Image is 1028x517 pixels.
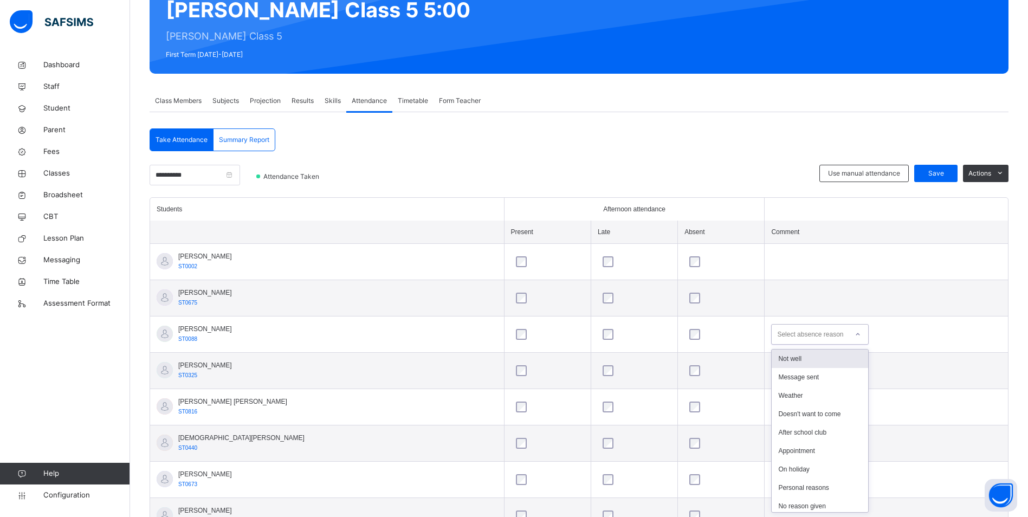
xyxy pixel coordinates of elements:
[772,479,868,497] div: Personal reasons
[772,423,868,442] div: After school club
[772,350,868,368] div: Not well
[43,211,130,222] span: CBT
[178,263,197,269] span: ST0002
[968,169,991,178] span: Actions
[43,255,130,266] span: Messaging
[43,103,130,114] span: Student
[777,324,843,345] div: Select absence reason
[43,146,130,157] span: Fees
[178,372,197,378] span: ST0325
[219,135,269,145] span: Summary Report
[985,479,1017,512] button: Open asap
[43,233,130,244] span: Lesson Plan
[352,96,387,106] span: Attendance
[772,368,868,386] div: Message sent
[398,96,428,106] span: Timetable
[156,135,208,145] span: Take Attendance
[178,288,232,298] span: [PERSON_NAME]
[292,96,314,106] span: Results
[772,497,868,515] div: No reason given
[178,469,232,479] span: [PERSON_NAME]
[212,96,239,106] span: Subjects
[178,409,197,415] span: ST0816
[178,481,197,487] span: ST0673
[178,506,232,515] span: [PERSON_NAME]
[43,125,130,135] span: Parent
[504,221,591,244] th: Present
[439,96,481,106] span: Form Teacher
[43,168,130,179] span: Classes
[43,468,130,479] span: Help
[772,442,868,460] div: Appointment
[828,169,900,178] span: Use manual attendance
[178,360,232,370] span: [PERSON_NAME]
[43,490,130,501] span: Configuration
[765,221,1008,244] th: Comment
[43,81,130,92] span: Staff
[772,460,868,479] div: On holiday
[178,324,232,334] span: [PERSON_NAME]
[43,276,130,287] span: Time Table
[178,336,197,342] span: ST0088
[43,60,130,70] span: Dashboard
[150,198,504,221] th: Students
[262,172,322,182] span: Attendance Taken
[772,386,868,405] div: Weather
[772,405,868,423] div: Doesn't want to come
[922,169,949,178] span: Save
[178,397,287,406] span: [PERSON_NAME] [PERSON_NAME]
[178,300,197,306] span: ST0675
[325,96,341,106] span: Skills
[678,221,765,244] th: Absent
[43,190,130,201] span: Broadsheet
[43,298,130,309] span: Assessment Format
[178,433,305,443] span: [DEMOGRAPHIC_DATA][PERSON_NAME]
[591,221,677,244] th: Late
[178,251,232,261] span: [PERSON_NAME]
[10,10,93,33] img: safsims
[603,204,665,214] span: Afternoon attendance
[178,445,197,451] span: ST0440
[250,96,281,106] span: Projection
[155,96,202,106] span: Class Members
